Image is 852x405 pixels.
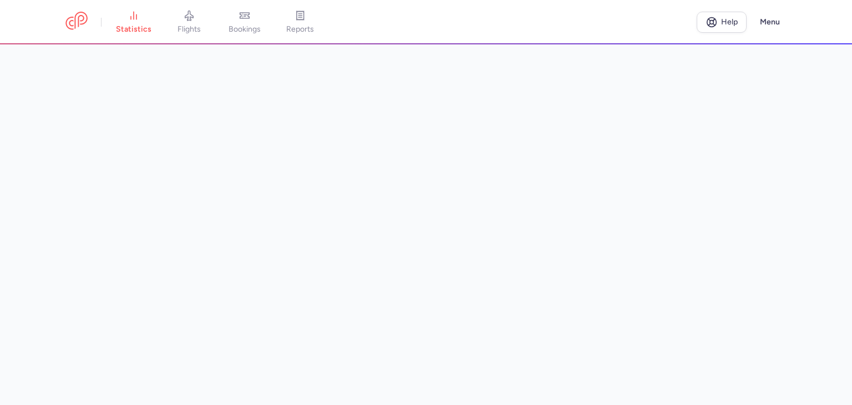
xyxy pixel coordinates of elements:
[229,24,261,34] span: bookings
[177,24,201,34] span: flights
[217,10,272,34] a: bookings
[161,10,217,34] a: flights
[286,24,314,34] span: reports
[116,24,151,34] span: statistics
[65,12,88,32] a: CitizenPlane red outlined logo
[272,10,328,34] a: reports
[753,12,787,33] button: Menu
[106,10,161,34] a: statistics
[697,12,747,33] a: Help
[721,18,738,26] span: Help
